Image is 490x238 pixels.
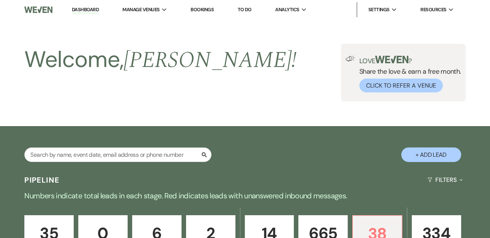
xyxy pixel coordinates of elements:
[191,6,214,13] a: Bookings
[359,56,461,64] p: Love ?
[238,6,252,13] a: To Do
[24,175,60,185] h3: Pipeline
[122,6,159,13] span: Manage Venues
[424,170,465,190] button: Filters
[401,147,461,162] button: + Add Lead
[72,6,99,13] a: Dashboard
[359,79,443,92] button: Click to Refer a Venue
[368,6,390,13] span: Settings
[24,44,296,76] h2: Welcome,
[355,56,461,92] div: Share the love & earn a free month.
[124,43,296,77] span: [PERSON_NAME] !
[24,147,211,162] input: Search by name, event date, email address or phone number
[346,56,355,62] img: loud-speaker-illustration.svg
[375,56,408,63] img: weven-logo-green.svg
[420,6,446,13] span: Resources
[24,2,52,18] img: Weven Logo
[275,6,299,13] span: Analytics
